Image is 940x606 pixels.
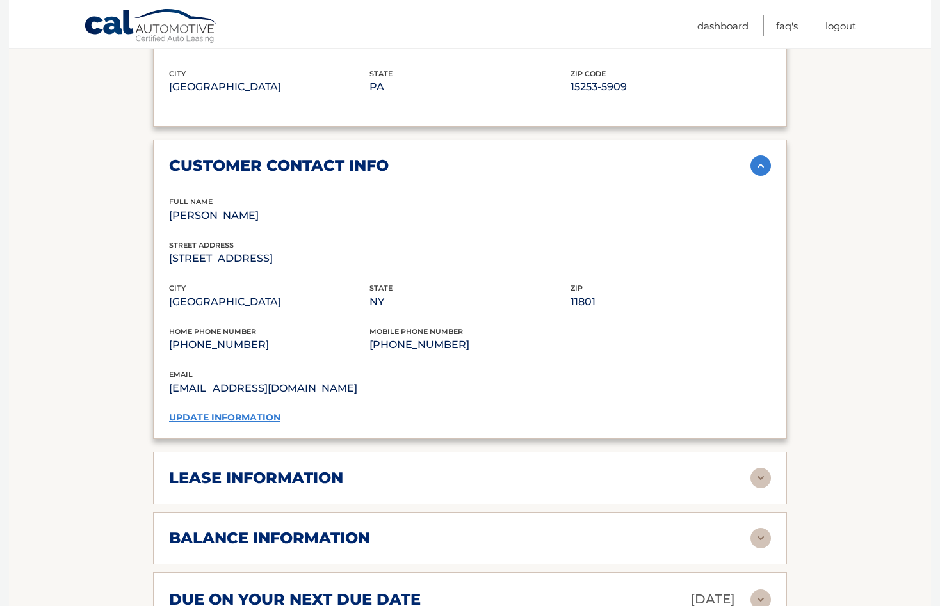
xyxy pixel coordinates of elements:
[369,293,570,311] p: NY
[825,15,856,36] a: Logout
[169,241,234,250] span: street address
[571,283,583,292] span: zip
[169,293,369,311] p: [GEOGRAPHIC_DATA]
[776,15,798,36] a: FAQ's
[169,78,369,96] p: [GEOGRAPHIC_DATA]
[369,78,570,96] p: PA
[369,336,570,354] p: [PHONE_NUMBER]
[169,370,193,379] span: email
[571,293,771,311] p: 11801
[169,529,370,548] h2: balance information
[750,155,771,176] img: accordion-active.svg
[169,250,369,267] p: [STREET_ADDRESS]
[750,528,771,548] img: accordion-rest.svg
[169,411,280,423] a: update information
[169,207,369,225] p: [PERSON_NAME]
[169,379,470,397] p: [EMAIL_ADDRESS][DOMAIN_NAME]
[169,327,256,336] span: home phone number
[84,8,218,45] a: Cal Automotive
[369,327,463,336] span: mobile phone number
[169,336,369,354] p: [PHONE_NUMBER]
[169,156,389,175] h2: customer contact info
[571,78,771,96] p: 15253-5909
[169,197,213,206] span: full name
[169,468,343,488] h2: lease information
[750,468,771,488] img: accordion-rest.svg
[369,69,393,78] span: state
[169,69,186,78] span: city
[169,283,186,292] span: city
[369,283,393,292] span: state
[571,69,606,78] span: zip code
[697,15,749,36] a: Dashboard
